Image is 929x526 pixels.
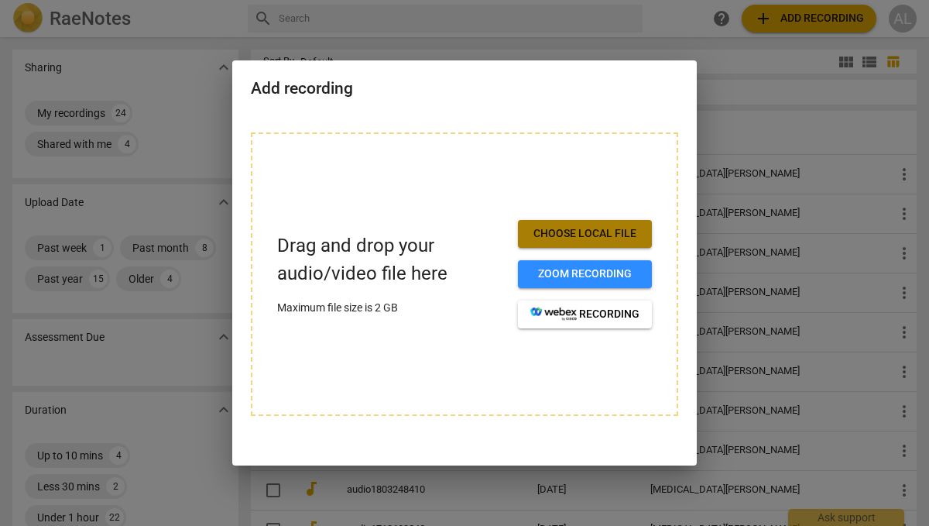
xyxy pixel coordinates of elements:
[530,226,639,242] span: Choose local file
[277,300,506,316] p: Maximum file size is 2 GB
[530,266,639,282] span: Zoom recording
[518,301,652,328] button: recording
[518,220,652,248] button: Choose local file
[518,260,652,288] button: Zoom recording
[277,232,506,287] p: Drag and drop your audio/video file here
[530,307,639,322] span: recording
[251,79,678,98] h2: Add recording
